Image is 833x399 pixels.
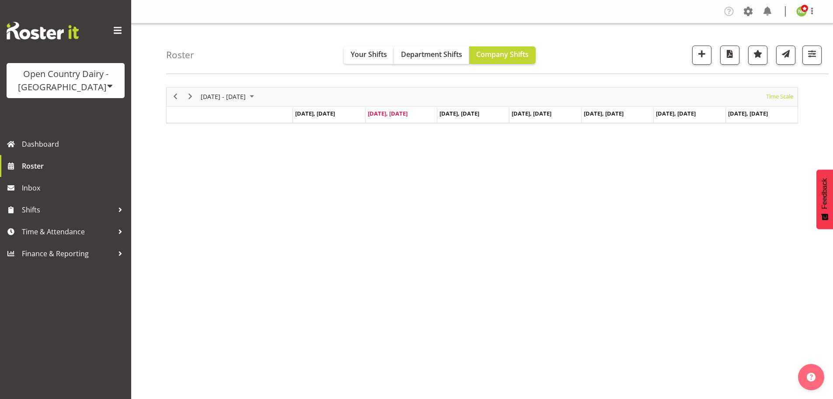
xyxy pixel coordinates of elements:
button: Highlight an important date within the roster. [748,46,767,65]
span: Dashboard [22,138,127,151]
button: Time Scale [765,91,795,102]
button: Company Shifts [469,46,536,64]
span: [DATE], [DATE] [368,109,408,117]
span: [DATE], [DATE] [439,109,479,117]
span: [DATE] - [DATE] [200,91,247,102]
button: Filter Shifts [802,46,822,65]
button: Add a new shift [692,46,711,65]
div: Timeline Week of October 7, 2025 [166,87,798,124]
span: Inbox [22,181,127,194]
span: Department Shifts [401,49,462,59]
span: Your Shifts [351,49,387,59]
button: Feedback - Show survey [816,169,833,229]
img: help-xxl-2.png [807,373,816,381]
button: Your Shifts [344,46,394,64]
img: Rosterit website logo [7,22,79,39]
span: [DATE], [DATE] [728,109,768,117]
span: Time & Attendance [22,225,114,238]
span: Finance & Reporting [22,247,114,260]
span: Feedback [821,178,829,209]
button: Previous [170,91,181,102]
button: Department Shifts [394,46,469,64]
div: October 06 - 12, 2025 [198,88,259,106]
span: [DATE], [DATE] [656,109,696,117]
span: Roster [22,159,127,173]
button: Next [185,91,196,102]
span: [DATE], [DATE] [295,109,335,117]
button: Send a list of all shifts for the selected filtered period to all rostered employees. [776,46,795,65]
div: next period [183,88,198,106]
span: Company Shifts [476,49,529,59]
div: previous period [168,88,183,106]
span: [DATE], [DATE] [512,109,551,117]
button: Download a PDF of the roster according to the set date range. [720,46,739,65]
span: [DATE], [DATE] [584,109,624,117]
img: nicole-lloyd7454.jpg [796,6,807,17]
div: Open Country Dairy - [GEOGRAPHIC_DATA] [15,67,116,94]
span: Time Scale [765,91,794,102]
h4: Roster [166,50,194,60]
span: Shifts [22,203,114,216]
button: October 2025 [199,91,258,102]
